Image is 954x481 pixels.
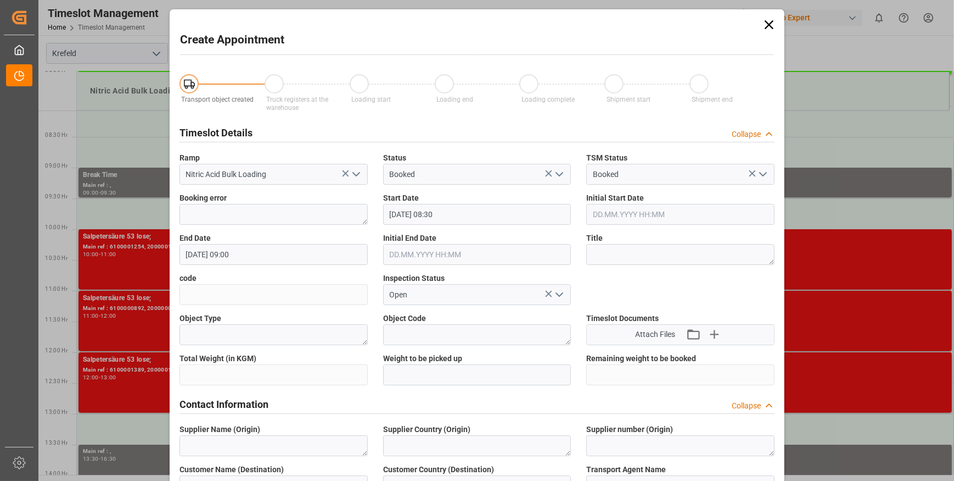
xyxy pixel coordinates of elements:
[179,233,211,244] span: End Date
[586,424,673,435] span: Supplier number (Origin)
[586,204,775,225] input: DD.MM.YYYY HH:MM
[383,353,462,364] span: Weight to be picked up
[692,96,733,103] span: Shipment end
[266,96,328,112] span: Truck registers at the warehouse
[436,96,473,103] span: Loading end
[383,313,426,324] span: Object Code
[635,329,675,340] span: Attach Files
[383,424,470,435] span: Supplier Country (Origin)
[383,233,436,244] span: Initial End Date
[586,192,644,204] span: Initial Start Date
[179,464,284,476] span: Customer Name (Destination)
[607,96,650,103] span: Shipment start
[383,244,571,265] input: DD.MM.YYYY HH:MM
[551,166,567,183] button: open menu
[732,129,761,140] div: Collapse
[179,152,200,164] span: Ramp
[383,164,571,185] input: Type to search/select
[754,166,770,183] button: open menu
[351,96,391,103] span: Loading start
[732,400,761,412] div: Collapse
[383,152,406,164] span: Status
[586,353,696,364] span: Remaining weight to be booked
[383,192,419,204] span: Start Date
[179,125,252,140] h2: Timeslot Details
[383,204,571,225] input: DD.MM.YYYY HH:MM
[179,353,256,364] span: Total Weight (in KGM)
[347,166,363,183] button: open menu
[586,152,627,164] span: TSM Status
[586,233,603,244] span: Title
[179,313,221,324] span: Object Type
[179,273,197,284] span: code
[383,273,445,284] span: Inspection Status
[179,397,268,412] h2: Contact Information
[179,192,227,204] span: Booking error
[180,31,284,49] h2: Create Appointment
[551,286,567,303] button: open menu
[179,164,368,185] input: Type to search/select
[182,96,254,103] span: Transport object created
[521,96,575,103] span: Loading complete
[586,313,659,324] span: Timeslot Documents
[383,464,494,476] span: Customer Country (Destination)
[179,244,368,265] input: DD.MM.YYYY HH:MM
[179,424,260,435] span: Supplier Name (Origin)
[586,464,666,476] span: Transport Agent Name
